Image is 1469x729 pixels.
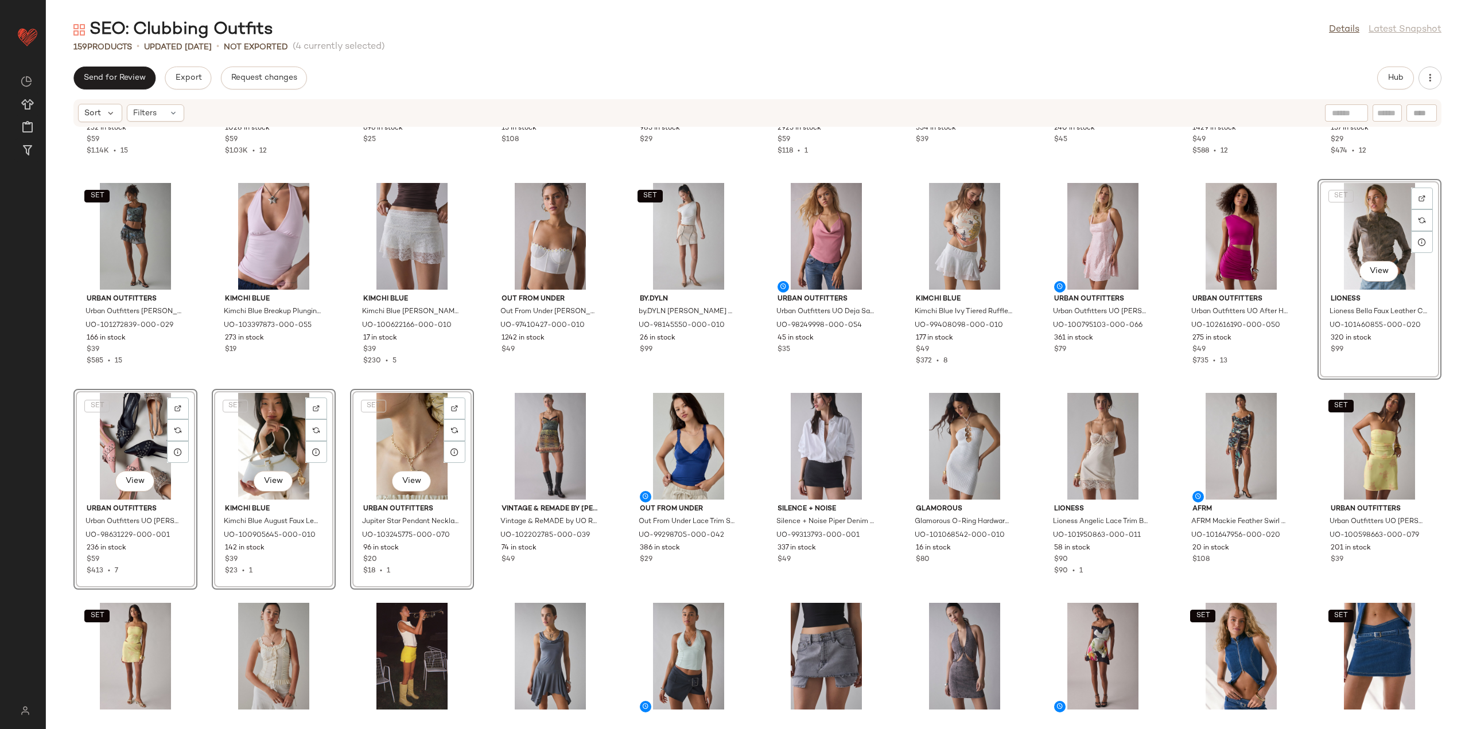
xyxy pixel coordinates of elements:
span: UO-100622166-000-010 [362,321,452,331]
span: View [1369,267,1389,276]
span: Kimchi Blue [225,714,322,724]
span: Hub [1388,73,1404,83]
span: Out From Under [PERSON_NAME] Applique Corset Bra Top in White, Women's at Urban Outfitters [500,307,598,317]
span: $474 [1331,147,1347,155]
span: $108 [502,135,519,145]
img: 100905645_010_b [216,393,332,500]
span: $45 [1054,135,1067,145]
span: View [402,477,421,486]
span: 20 in stock [1192,543,1229,553]
button: SET [223,400,248,412]
span: SET [1334,192,1348,200]
img: 99313793_001_b [768,393,884,500]
span: Kimchi Blue [363,294,461,305]
span: $35 [778,345,790,355]
span: UO-99298705-000-042 [639,531,724,541]
span: UO-98145550-000-010 [639,321,725,331]
button: SET [1328,400,1354,412]
span: UO-102616190-000-050 [1191,321,1280,331]
span: View [263,477,283,486]
span: UO-101460855-000-020 [1330,321,1421,331]
span: 386 in stock [640,543,680,553]
span: Filters [133,107,157,119]
span: UO-103245775-000-070 [362,531,450,541]
span: $90 [1054,567,1068,575]
span: • [137,40,139,54]
img: svg%3e [313,405,320,412]
a: Details [1329,23,1359,37]
span: $372 [916,357,932,365]
span: 361 in stock [1054,333,1093,344]
span: Motel [502,714,599,724]
span: $49 [502,345,515,355]
span: 12 [259,147,267,155]
span: $108 [1192,555,1210,565]
span: 13 [1220,357,1227,365]
img: svg%3e [174,405,181,412]
span: • [216,40,219,54]
button: SET [1328,610,1354,622]
img: 99408098_010_b [907,183,1023,290]
img: svg%3e [451,427,458,434]
span: 26 in stock [640,333,675,344]
span: $49 [916,345,929,355]
span: 354 in stock [916,123,956,134]
span: Kimchi Blue August Faux Leather Shoulder Bag in White, Women's at Urban Outfitters [224,517,321,527]
span: Silence + Noise [778,504,875,514]
span: UO-100905645-000-010 [224,531,316,541]
span: by.DYLN [640,294,737,305]
span: 159 [73,43,87,52]
span: Urban Outfitters [778,294,875,305]
span: 45 in stock [778,333,814,344]
span: Urban Outfitters [1331,504,1428,514]
img: 101272839_029_b [77,183,193,290]
img: svg%3e [451,405,458,412]
span: 2925 in stock [778,123,821,134]
span: Urban Outfitters UO [PERSON_NAME] Slip Mini Skirt in Yellow, Women's at Urban Outfitters [1330,517,1427,527]
span: UO-97410427-000-010 [500,321,585,331]
span: Urban Outfitters [1192,294,1290,305]
button: SET [84,400,110,412]
img: 100598663_079_b [1322,393,1437,500]
span: UO-100795103-000-066 [1053,321,1142,331]
span: Silence + Noise Piper Denim Micro Skort in Elliot Wash, Women's at Urban Outfitters [776,517,874,527]
img: 97410427_010_b [492,183,608,290]
img: 104754908_000_b [1045,603,1161,709]
span: Out From Under [363,714,461,724]
img: 101647956_020_b [1183,393,1299,500]
img: 82587676_071_b [354,603,470,709]
span: Export [174,73,201,83]
button: SET [638,190,663,202]
span: Vintage & ReMADE by [PERSON_NAME] [778,714,875,724]
span: • [932,357,943,365]
img: 100622166_010_b [354,183,470,290]
span: $79 [1054,345,1066,355]
span: UO-100598663-000-079 [1330,531,1419,541]
span: SET [90,612,104,620]
button: View [392,471,431,492]
img: svg%3e [14,706,36,715]
img: 99819385_091_b [1183,603,1299,709]
span: $49 [1192,135,1206,145]
span: 17 in stock [363,333,397,344]
img: 99298705_042_b [631,393,747,500]
span: $39 [1331,555,1343,565]
button: Hub [1377,67,1414,89]
span: 15 [121,147,128,155]
span: SET [1195,612,1210,620]
span: 15 in stock [502,123,537,134]
span: 337 in stock [778,543,816,553]
button: SET [1190,610,1215,622]
span: Lioness Bella Faux Leather Cropped Moto Jacket in Brown, Women's at Urban Outfitters [1330,307,1427,317]
span: $80 [916,555,930,565]
span: 696 in stock [363,123,403,134]
span: Kimchi Blue Breakup Plunging Cropped Halter Top in Lilac, Women's at Urban Outfitters [224,307,321,317]
span: 985 in stock [640,123,680,134]
span: Urban Outfitters [1054,294,1152,305]
img: 98631229_001_b [77,393,193,500]
span: 12 [1359,147,1366,155]
span: • [109,147,121,155]
span: • [1209,147,1221,155]
span: UO-103397873-000-055 [224,321,312,331]
span: by.DYLN [1192,714,1290,724]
